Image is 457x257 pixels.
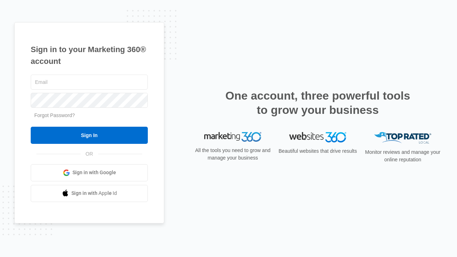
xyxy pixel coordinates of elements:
[72,169,116,176] span: Sign in with Google
[34,112,75,118] a: Forgot Password?
[81,150,98,158] span: OR
[204,132,261,142] img: Marketing 360
[31,164,148,181] a: Sign in with Google
[193,147,273,162] p: All the tools you need to grow and manage your business
[31,127,148,144] input: Sign In
[278,147,358,155] p: Beautiful websites that drive results
[71,190,117,197] span: Sign in with Apple Id
[31,75,148,90] input: Email
[31,185,148,202] a: Sign in with Apple Id
[223,89,412,117] h2: One account, three powerful tools to grow your business
[374,132,431,144] img: Top Rated Local
[31,44,148,67] h1: Sign in to your Marketing 360® account
[363,148,443,163] p: Monitor reviews and manage your online reputation
[289,132,346,142] img: Websites 360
